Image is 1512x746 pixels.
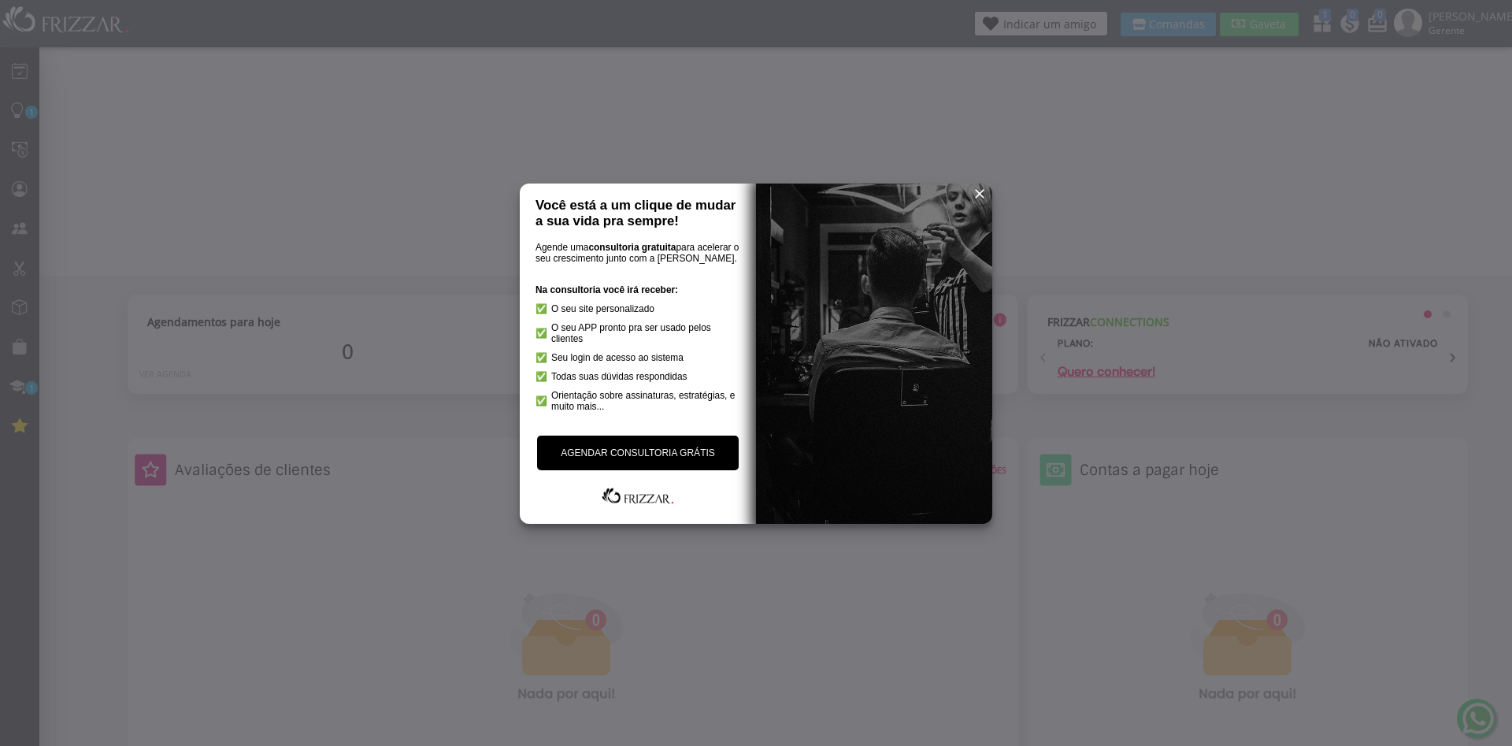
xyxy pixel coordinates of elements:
img: Frizzar [598,486,677,505]
li: O seu APP pronto pra ser usado pelos clientes [535,322,740,344]
p: Agende uma para acelerar o seu crescimento junto com a [PERSON_NAME]. [535,242,740,264]
h1: Você está a um clique de mudar a sua vida pra sempre! [535,198,740,229]
strong: Na consultoria você irá receber: [535,284,678,295]
li: O seu site personalizado [535,303,740,314]
strong: consultoria gratuita [588,242,676,253]
button: ui-button [968,182,991,206]
li: Seu login de acesso ao sistema [535,352,740,363]
li: Todas suas dúvidas respondidas [535,371,740,382]
a: AGENDAR CONSULTORIA GRÁTIS [537,436,739,470]
li: Orientação sobre assinaturas, estratégias, e muito mais... [535,390,740,412]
